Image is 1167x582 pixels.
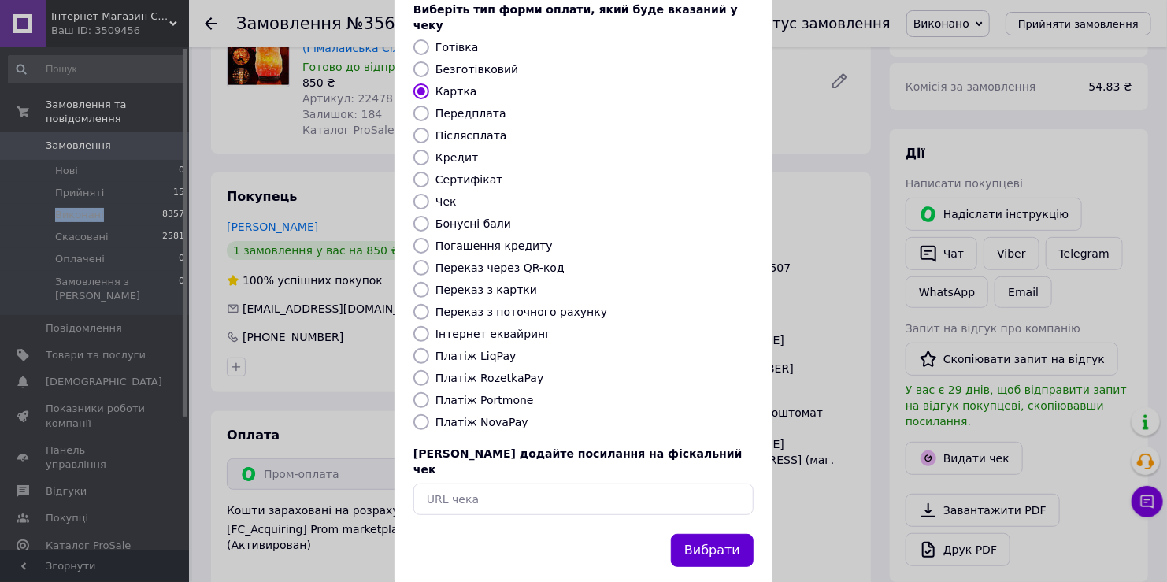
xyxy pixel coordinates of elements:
[671,534,754,568] button: Вибрати
[435,129,507,142] label: Післясплата
[435,372,543,384] label: Платіж RozetkaPay
[435,261,565,274] label: Переказ через QR-код
[435,306,607,318] label: Переказ з поточного рахунку
[435,41,478,54] label: Готівка
[413,447,743,476] span: [PERSON_NAME] додайте посилання на фіскальний чек
[435,173,503,186] label: Сертифікат
[413,3,738,32] span: Виберіть тип форми оплати, який буде вказаний у чеку
[435,416,528,428] label: Платіж NovaPay
[413,484,754,515] input: URL чека
[435,239,553,252] label: Погашення кредиту
[435,217,511,230] label: Бонусні бали
[435,107,506,120] label: Передплата
[435,151,478,164] label: Кредит
[435,394,534,406] label: Платіж Portmone
[435,284,537,296] label: Переказ з картки
[435,63,518,76] label: Безготівковий
[435,350,516,362] label: Платіж LiqPay
[435,195,457,208] label: Чек
[435,328,551,340] label: Інтернет еквайринг
[435,85,477,98] label: Картка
